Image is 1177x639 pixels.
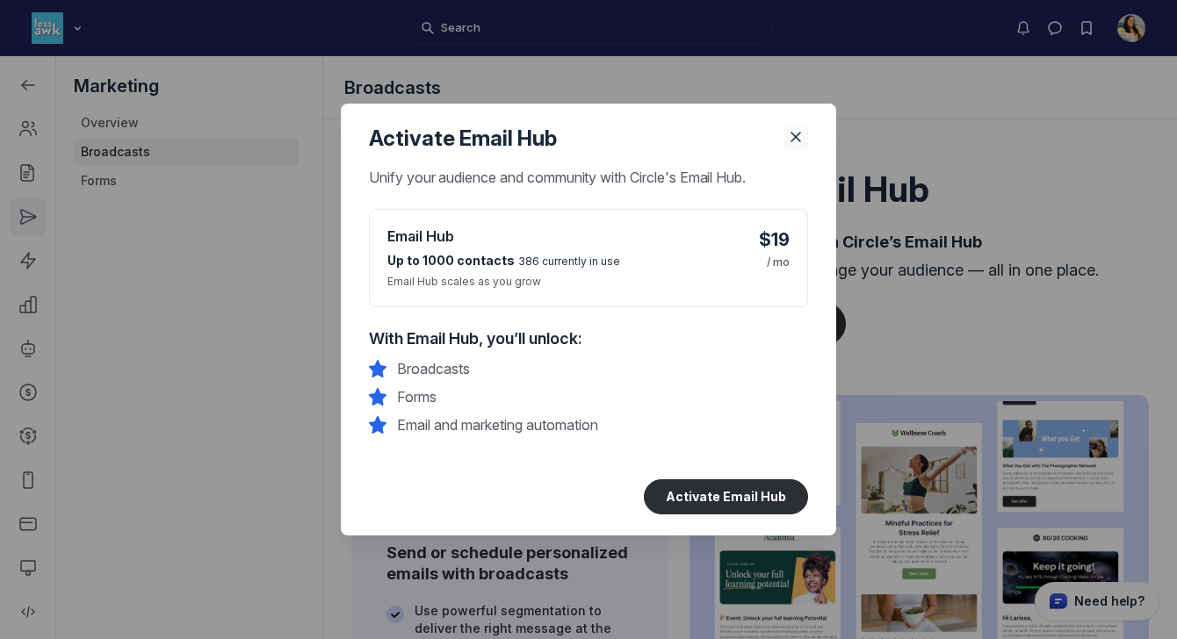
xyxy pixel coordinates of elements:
[767,255,790,269] span: / mo
[369,329,582,348] span: With Email Hub, you’ll unlock:
[369,167,808,188] p: Unify your audience and community with Circle's Email Hub.
[369,125,783,153] h4: Activate Email Hub
[397,388,437,406] span: Forms
[783,125,808,149] button: Close
[759,227,790,252] h5: $19
[397,360,470,377] span: Broadcasts
[387,275,541,288] span: Email Hub scales as you grow
[387,227,454,245] span: Email Hub
[397,416,598,434] span: Email and marketing automation
[387,252,515,269] span: Up to 1000 contacts
[644,479,808,514] button: Activate Email Hub
[518,255,620,269] span: 386 currently in use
